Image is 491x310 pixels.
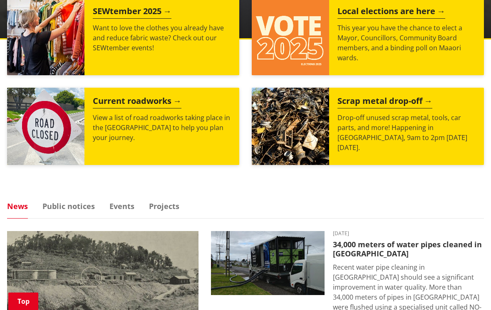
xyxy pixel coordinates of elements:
a: Projects [149,202,179,210]
p: Want to love the clothes you already have and reduce fabric waste? Check out our SEWtember events! [93,23,231,53]
img: Scrap metal collection [252,88,329,165]
h2: Current roadworks [93,96,181,108]
h2: Scrap metal drop-off [337,96,432,108]
h2: Local elections are here [337,6,445,19]
p: Drop-off unused scrap metal, tools, car parts, and more! Happening in [GEOGRAPHIC_DATA], 9am to 2... [337,113,476,153]
a: Top [8,293,38,310]
time: [DATE] [333,231,484,236]
a: A massive pile of rusted scrap metal, including wheels and various industrial parts, under a clea... [252,88,484,165]
h3: 34,000 meters of water pipes cleaned in [GEOGRAPHIC_DATA] [333,240,484,258]
a: Current roadworks View a list of road roadworks taking place in the [GEOGRAPHIC_DATA] to help you... [7,88,239,165]
a: Public notices [42,202,95,210]
a: News [7,202,28,210]
h2: SEWtember 2025 [93,6,171,19]
a: Events [109,202,134,210]
p: View a list of road roadworks taking place in the [GEOGRAPHIC_DATA] to help you plan your journey. [93,113,231,143]
img: NO-DES unit flushing water pipes in Huntly [211,231,325,295]
iframe: Messenger Launcher [453,275,483,305]
img: Road closed sign [7,88,84,165]
p: This year you have the chance to elect a Mayor, Councillors, Community Board members, and a bindi... [337,23,476,63]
